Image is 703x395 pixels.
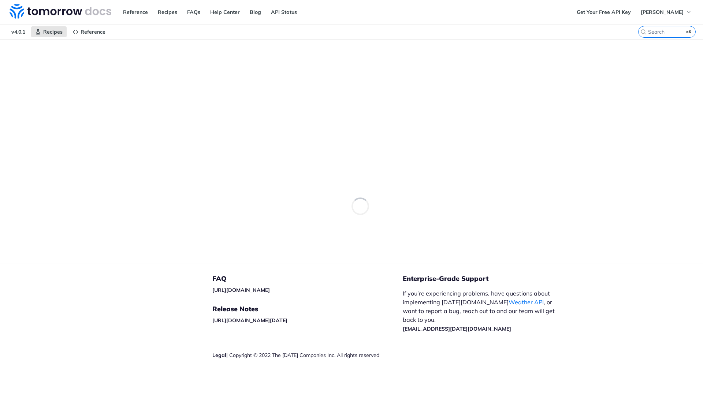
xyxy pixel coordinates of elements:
[7,26,29,37] span: v4.0.1
[212,352,226,358] a: Legal
[637,7,696,18] button: [PERSON_NAME]
[31,26,67,37] a: Recipes
[68,26,109,37] a: Reference
[403,289,562,333] p: If you’re experiencing problems, have questions about implementing [DATE][DOMAIN_NAME] , or want ...
[81,29,105,35] span: Reference
[684,28,693,35] kbd: ⌘K
[119,7,152,18] a: Reference
[509,298,544,306] a: Weather API
[641,9,684,15] span: [PERSON_NAME]
[403,326,511,332] a: [EMAIL_ADDRESS][DATE][DOMAIN_NAME]
[212,351,403,359] div: | Copyright © 2022 The [DATE] Companies Inc. All rights reserved
[403,274,574,283] h5: Enterprise-Grade Support
[206,7,244,18] a: Help Center
[212,317,287,324] a: [URL][DOMAIN_NAME][DATE]
[10,4,111,19] img: Tomorrow.io Weather API Docs
[573,7,635,18] a: Get Your Free API Key
[212,274,403,283] h5: FAQ
[212,287,270,293] a: [URL][DOMAIN_NAME]
[267,7,301,18] a: API Status
[43,29,63,35] span: Recipes
[154,7,181,18] a: Recipes
[640,29,646,35] svg: Search
[246,7,265,18] a: Blog
[183,7,204,18] a: FAQs
[212,305,403,313] h5: Release Notes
